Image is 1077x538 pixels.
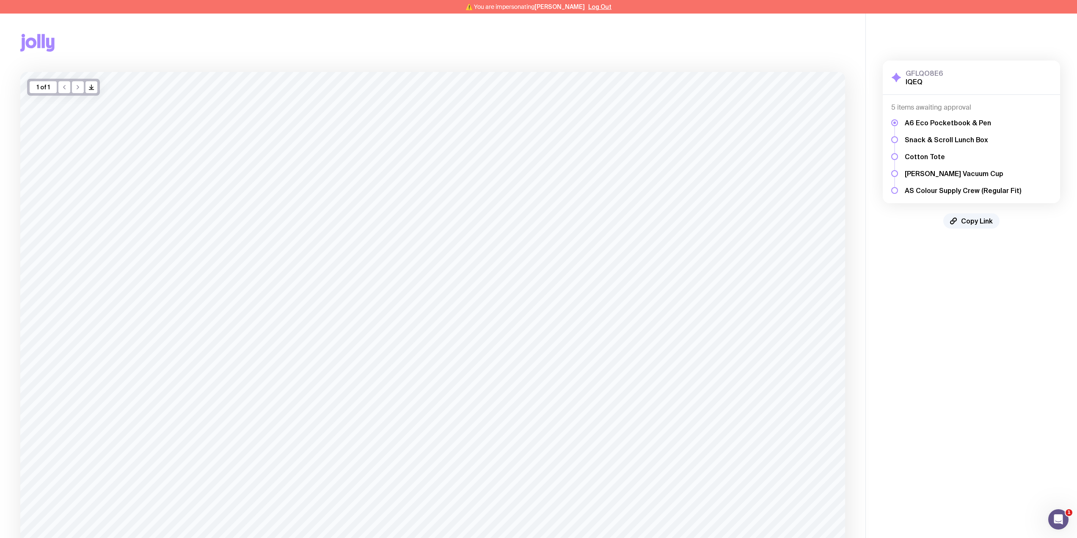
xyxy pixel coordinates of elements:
h5: Cotton Tote [905,152,1021,161]
h5: [PERSON_NAME] Vacuum Cup [905,169,1021,178]
h5: AS Colour Supply Crew (Regular Fit) [905,186,1021,195]
h4: 5 items awaiting approval [891,103,1052,112]
h5: Snack & Scroll Lunch Box [905,135,1021,144]
h2: IQEQ [906,77,943,86]
button: />/> [85,81,97,93]
span: 1 [1066,509,1072,516]
span: ⚠️ You are impersonating [466,3,585,10]
span: [PERSON_NAME] [534,3,585,10]
g: /> /> [89,85,94,90]
h5: A6 Eco Pocketbook & Pen [905,119,1021,127]
iframe: Intercom live chat [1048,509,1069,530]
div: 1 of 1 [30,81,57,93]
h3: GFLQO8E6 [906,69,943,77]
span: Copy Link [961,217,993,225]
button: Log Out [588,3,611,10]
button: Copy Link [943,213,1000,229]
